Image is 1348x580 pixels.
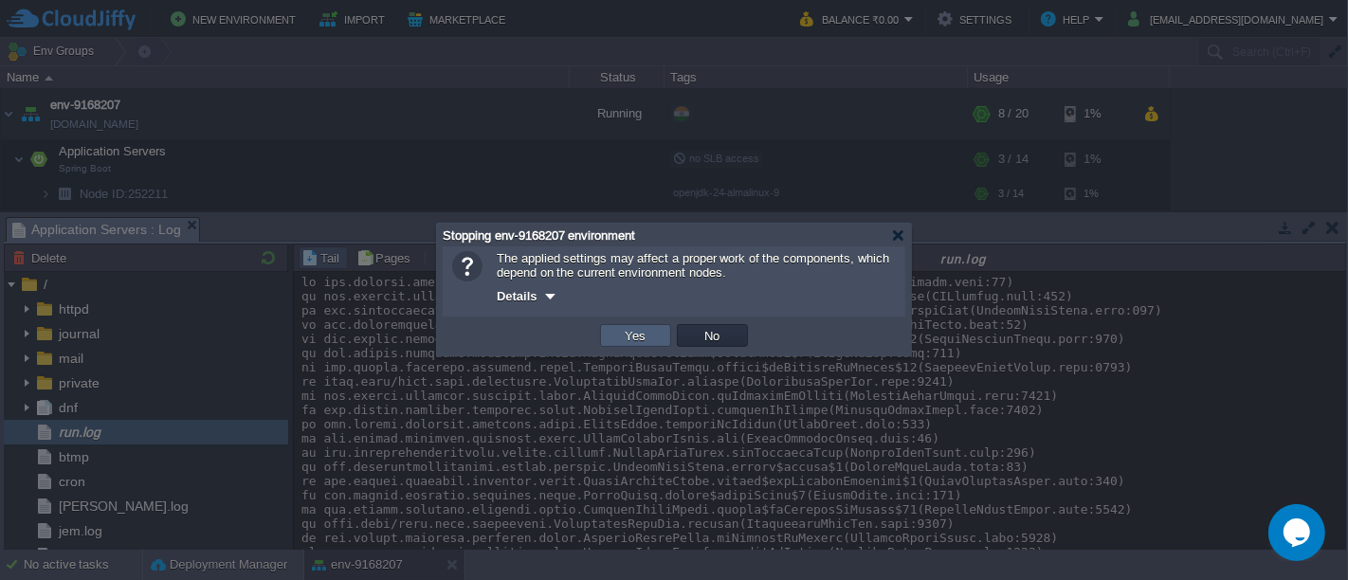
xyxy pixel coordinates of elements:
span: Stopping env-9168207 environment [443,228,636,243]
span: Details [497,289,537,303]
iframe: chat widget [1268,504,1329,561]
span: The applied settings may affect a proper work of the components, which depend on the current envi... [497,251,889,280]
button: No [700,327,726,344]
button: Yes [620,327,652,344]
